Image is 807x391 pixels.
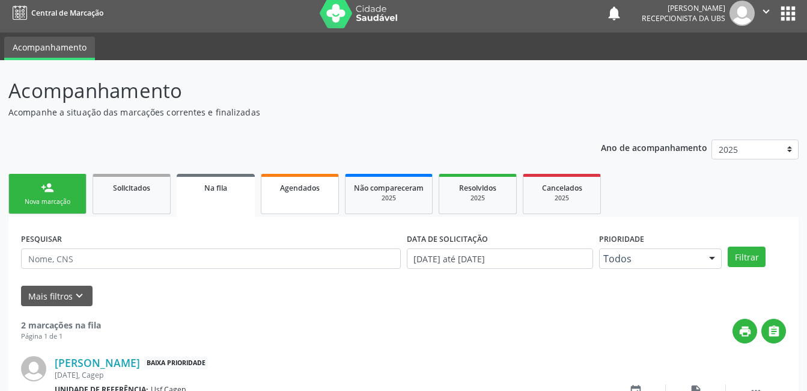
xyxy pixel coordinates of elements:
div: 2025 [448,194,508,203]
div: person_add [41,181,54,194]
i:  [760,5,773,18]
i: keyboard_arrow_down [73,289,86,303]
button: Mais filtroskeyboard_arrow_down [21,286,93,307]
strong: 2 marcações na fila [21,319,101,331]
input: Nome, CNS [21,248,401,269]
span: Não compareceram [354,183,424,193]
button: notifications [606,5,623,22]
button: print [732,319,757,343]
a: Acompanhamento [4,37,95,60]
span: Todos [603,253,697,265]
img: img [21,356,46,381]
span: Resolvidos [459,183,496,193]
a: [PERSON_NAME] [55,356,140,369]
span: Solicitados [113,183,150,193]
button:  [755,1,778,26]
span: Baixa Prioridade [144,357,208,369]
div: [PERSON_NAME] [642,3,725,13]
span: Na fila [204,183,227,193]
p: Acompanhe a situação das marcações correntes e finalizadas [8,106,562,119]
button: apps [778,3,799,24]
span: Agendados [280,183,320,193]
div: 2025 [532,194,592,203]
i:  [767,325,781,338]
img: img [729,1,755,26]
p: Ano de acompanhamento [601,140,707,155]
i: print [738,325,752,338]
div: Página 1 de 1 [21,331,101,342]
span: Central de Marcação [31,8,103,18]
label: DATA DE SOLICITAÇÃO [407,230,488,248]
div: 2025 [354,194,424,203]
span: Recepcionista da UBS [642,13,725,23]
a: Central de Marcação [8,3,103,23]
input: Selecione um intervalo [407,248,594,269]
label: PESQUISAR [21,230,62,248]
div: [DATE], Cagep [55,370,606,380]
button: Filtrar [728,247,766,267]
button:  [761,319,786,343]
label: Prioridade [599,230,644,248]
div: Nova marcação [17,197,78,206]
p: Acompanhamento [8,76,562,106]
span: Cancelados [542,183,582,193]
